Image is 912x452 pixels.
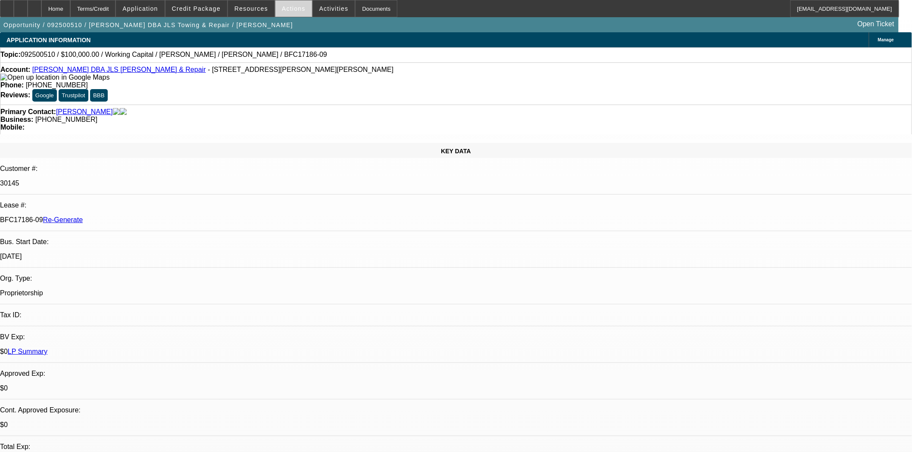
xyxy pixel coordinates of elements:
[0,116,33,123] strong: Business:
[6,37,91,43] span: APPLICATION INFORMATION
[0,108,56,116] strong: Primary Contact:
[854,17,898,31] a: Open Ticket
[166,0,227,17] button: Credit Package
[120,108,127,116] img: linkedin-icon.png
[59,89,88,102] button: Trustpilot
[0,74,109,81] a: View Google Maps
[43,216,83,223] a: Re-Generate
[319,5,349,12] span: Activities
[878,37,894,42] span: Manage
[0,74,109,81] img: Open up location in Google Maps
[8,348,47,355] a: LP Summary
[0,91,30,99] strong: Reviews:
[56,108,113,116] a: [PERSON_NAME]
[0,124,25,131] strong: Mobile:
[0,81,24,89] strong: Phone:
[35,116,97,123] span: [PHONE_NUMBER]
[234,5,268,12] span: Resources
[208,66,394,73] span: - [STREET_ADDRESS][PERSON_NAME][PERSON_NAME]
[172,5,221,12] span: Credit Package
[26,81,88,89] span: [PHONE_NUMBER]
[90,89,108,102] button: BBB
[32,89,57,102] button: Google
[228,0,275,17] button: Resources
[21,51,327,59] span: 092500510 / $100,000.00 / Working Capital / [PERSON_NAME] / [PERSON_NAME] / BFC17186-09
[116,0,164,17] button: Application
[313,0,355,17] button: Activities
[0,51,21,59] strong: Topic:
[282,5,306,12] span: Actions
[32,66,206,73] a: [PERSON_NAME] DBA JLS [PERSON_NAME] & Repair
[3,22,293,28] span: Opportunity / 092500510 / [PERSON_NAME] DBA JLS Towing & Repair / [PERSON_NAME]
[113,108,120,116] img: facebook-icon.png
[441,148,471,155] span: KEY DATA
[122,5,158,12] span: Application
[275,0,312,17] button: Actions
[0,66,30,73] strong: Account:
